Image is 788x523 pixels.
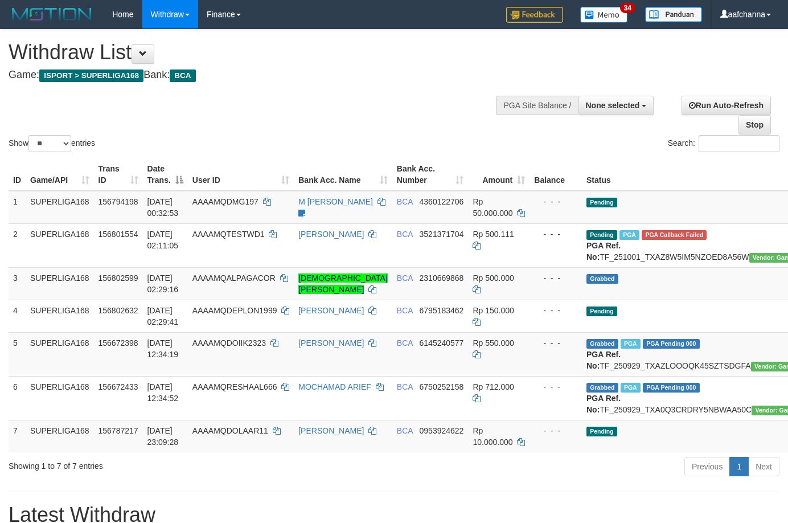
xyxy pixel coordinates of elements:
span: Copy 0953924622 to clipboard [420,426,464,435]
span: [DATE] 00:32:53 [147,197,179,218]
img: Button%20Memo.svg [580,7,628,23]
span: Grabbed [586,383,618,393]
td: SUPERLIGA168 [26,376,94,420]
span: Copy 2310669868 to clipboard [420,273,464,283]
span: Copy 6795183462 to clipboard [420,306,464,315]
div: - - - [534,196,577,207]
a: [PERSON_NAME] [298,426,364,435]
th: Game/API: activate to sort column ascending [26,158,94,191]
b: PGA Ref. No: [586,394,621,414]
span: AAAAMQDOLAAR11 [192,426,268,435]
input: Search: [699,135,779,152]
a: M [PERSON_NAME] [298,197,373,206]
a: MOCHAMAD ARIEF [298,382,371,391]
span: Pending [586,198,617,207]
th: Date Trans.: activate to sort column descending [143,158,188,191]
span: Pending [586,427,617,436]
span: AAAAMQDOIIK2323 [192,338,266,348]
select: Showentries [28,135,71,152]
span: AAAAMQALPAGACOR [192,273,276,283]
span: [DATE] 02:11:05 [147,230,179,250]
span: BCA [397,230,413,239]
span: AAAAMQRESHAAL666 [192,382,277,391]
span: 156802599 [98,273,138,283]
a: Stop [738,115,771,134]
div: - - - [534,337,577,349]
th: Bank Acc. Name: activate to sort column ascending [294,158,392,191]
label: Search: [668,135,779,152]
span: AAAAMQDEPLON1999 [192,306,277,315]
td: 5 [9,332,26,376]
span: BCA [170,70,195,82]
span: BCA [397,306,413,315]
th: User ID: activate to sort column ascending [188,158,294,191]
img: Feedback.jpg [506,7,563,23]
span: Marked by aafsoycanthlai [621,339,641,349]
span: Marked by aafseijuro [619,230,639,240]
span: 156801554 [98,230,138,239]
h4: Game: Bank: [9,70,514,81]
span: Rp 500.000 [473,273,514,283]
th: ID [9,158,26,191]
div: - - - [534,381,577,393]
span: Pending [586,307,617,316]
td: 3 [9,267,26,300]
td: SUPERLIGA168 [26,420,94,452]
span: AAAAMQDMG197 [192,197,258,206]
a: [PERSON_NAME] [298,338,364,348]
span: AAAAMQTESTWD1 [192,230,265,239]
span: Rp 550.000 [473,338,514,348]
th: Bank Acc. Number: activate to sort column ascending [392,158,469,191]
span: PGA Pending [643,383,700,393]
span: Copy 3521371704 to clipboard [420,230,464,239]
td: 2 [9,223,26,267]
span: 156672398 [98,338,138,348]
img: panduan.png [645,7,702,22]
td: 6 [9,376,26,420]
button: None selected [578,96,654,115]
span: BCA [397,382,413,391]
span: PGA Pending [643,339,700,349]
div: PGA Site Balance / [496,96,578,115]
span: PGA Error [642,230,707,240]
span: 156794198 [98,197,138,206]
th: Amount: activate to sort column ascending [468,158,530,191]
span: 156672433 [98,382,138,391]
span: None selected [586,101,640,110]
div: - - - [534,272,577,284]
b: PGA Ref. No: [586,241,621,261]
a: [DEMOGRAPHIC_DATA][PERSON_NAME] [298,273,388,294]
div: Showing 1 to 7 of 7 entries [9,456,320,472]
span: Marked by aafsoycanthlai [621,383,641,393]
span: [DATE] 02:29:16 [147,273,179,294]
span: BCA [397,197,413,206]
a: Previous [684,457,730,476]
span: ISPORT > SUPERLIGA168 [39,70,143,82]
span: Rp 50.000.000 [473,197,512,218]
a: [PERSON_NAME] [298,230,364,239]
span: Grabbed [586,339,618,349]
span: BCA [397,338,413,348]
td: 1 [9,191,26,224]
div: - - - [534,305,577,316]
span: BCA [397,426,413,435]
td: SUPERLIGA168 [26,191,94,224]
span: Copy 4360122706 to clipboard [420,197,464,206]
span: 34 [620,3,635,13]
span: Rp 712.000 [473,382,514,391]
img: MOTION_logo.png [9,6,95,23]
td: SUPERLIGA168 [26,267,94,300]
th: Balance [530,158,582,191]
span: [DATE] 02:29:41 [147,306,179,326]
span: Pending [586,230,617,240]
div: - - - [534,425,577,436]
td: 4 [9,300,26,332]
span: Grabbed [586,274,618,284]
th: Trans ID: activate to sort column ascending [94,158,143,191]
a: [PERSON_NAME] [298,306,364,315]
span: BCA [397,273,413,283]
td: SUPERLIGA168 [26,300,94,332]
td: SUPERLIGA168 [26,332,94,376]
span: Copy 6750252158 to clipboard [420,382,464,391]
a: Run Auto-Refresh [682,96,771,115]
